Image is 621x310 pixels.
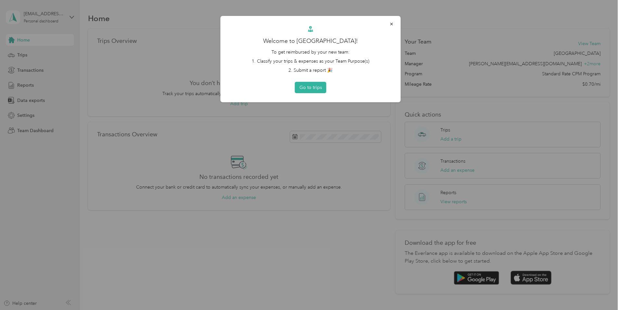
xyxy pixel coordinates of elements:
li: 2. Submit a report 🎉 [230,67,392,74]
button: Go to trips [295,82,326,93]
li: 1. Classify your trips & expenses as your Team Purpose(s) [230,58,392,65]
iframe: Everlance-gr Chat Button Frame [585,274,621,310]
p: To get reimbursed by your new team: [230,49,392,56]
h2: Welcome to [GEOGRAPHIC_DATA]! [230,37,392,45]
